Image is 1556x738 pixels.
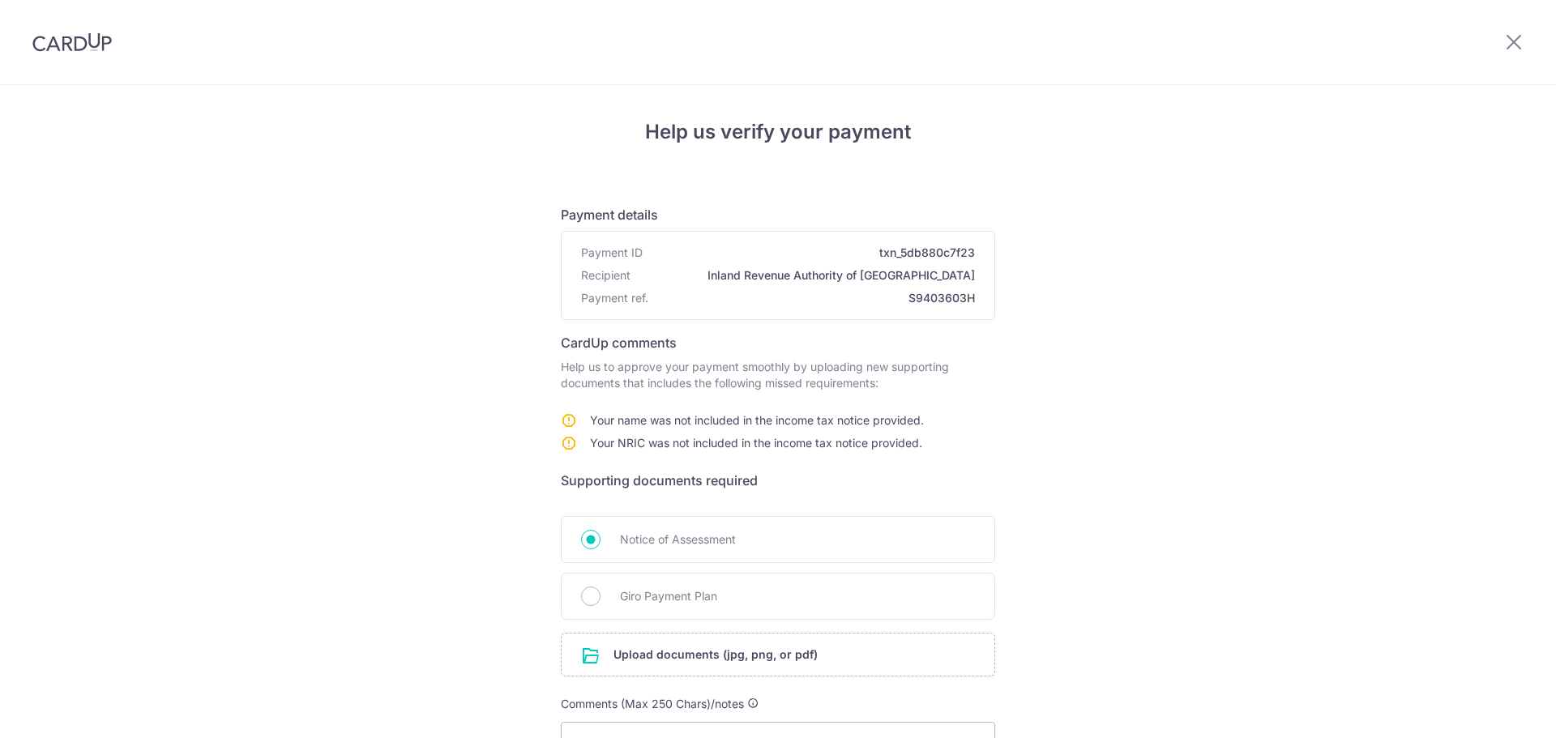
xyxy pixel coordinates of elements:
[581,290,648,306] span: Payment ref.
[32,32,112,52] img: CardUp
[637,267,975,284] span: Inland Revenue Authority of [GEOGRAPHIC_DATA]
[561,333,995,352] h6: CardUp comments
[561,633,995,676] div: Upload documents (jpg, png, or pdf)
[649,245,975,261] span: txn_5db880c7f23
[561,471,995,490] h6: Supporting documents required
[561,117,995,147] h4: Help us verify your payment
[561,359,995,391] p: Help us to approve your payment smoothly by uploading new supporting documents that includes the ...
[561,205,995,224] h6: Payment details
[590,436,922,450] span: Your NRIC was not included in the income tax notice provided.
[590,413,924,427] span: Your name was not included in the income tax notice provided.
[1452,689,1540,730] iframe: Opens a widget where you can find more information
[561,697,744,710] span: Comments (Max 250 Chars)/notes
[581,267,631,284] span: Recipient
[620,587,975,606] span: Giro Payment Plan
[655,290,975,306] span: S9403603H
[581,245,643,261] span: Payment ID
[620,530,975,549] span: Notice of Assessment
